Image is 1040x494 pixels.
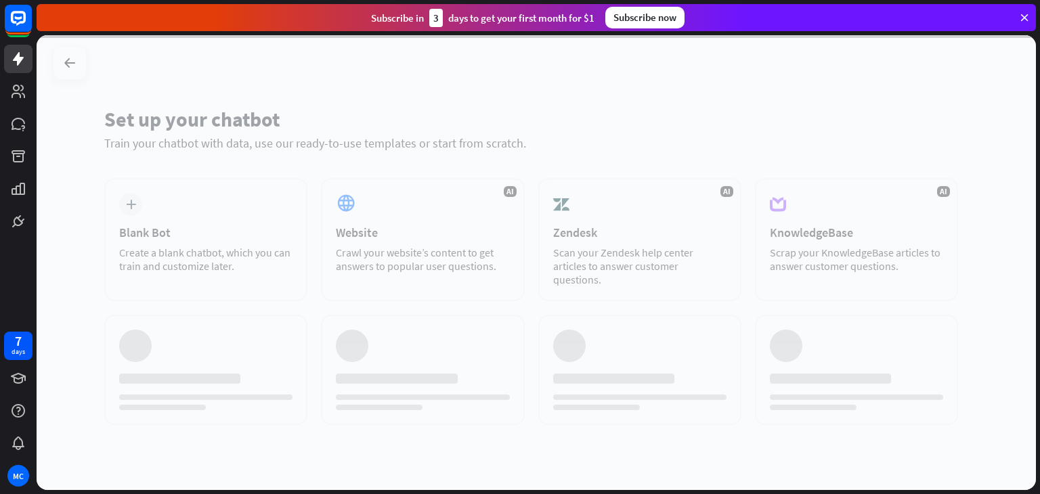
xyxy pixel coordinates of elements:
[371,9,594,27] div: Subscribe in days to get your first month for $1
[605,7,685,28] div: Subscribe now
[7,465,29,487] div: MC
[12,347,25,357] div: days
[4,332,32,360] a: 7 days
[15,335,22,347] div: 7
[429,9,443,27] div: 3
